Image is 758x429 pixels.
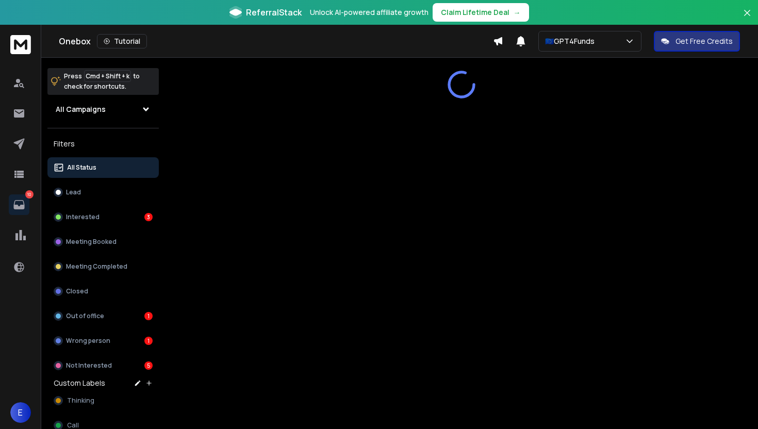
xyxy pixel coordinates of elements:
[654,31,740,52] button: Get Free Credits
[66,262,127,271] p: Meeting Completed
[47,182,159,203] button: Lead
[59,34,493,48] div: Onebox
[66,361,112,370] p: Not Interested
[47,355,159,376] button: Not Interested5
[144,361,153,370] div: 5
[675,36,733,46] p: Get Free Credits
[47,137,159,151] h3: Filters
[310,7,429,18] p: Unlock AI-powered affiliate growth
[47,281,159,302] button: Closed
[10,402,31,423] button: E
[144,312,153,320] div: 1
[64,71,140,92] p: Press to check for shortcuts.
[144,337,153,345] div: 1
[144,213,153,221] div: 3
[433,3,529,22] button: Claim Lifetime Deal→
[514,7,521,18] span: →
[66,188,81,196] p: Lead
[47,256,159,277] button: Meeting Completed
[67,163,96,172] p: All Status
[545,36,599,46] p: 🇪🇺GPT4Funds
[54,378,105,388] h3: Custom Labels
[66,287,88,295] p: Closed
[67,397,94,405] span: Thinking
[47,331,159,351] button: Wrong person1
[9,194,29,215] a: 10
[47,207,159,227] button: Interested3
[246,6,302,19] span: ReferralStack
[66,213,100,221] p: Interested
[47,157,159,178] button: All Status
[25,190,34,199] p: 10
[84,70,131,82] span: Cmd + Shift + k
[47,232,159,252] button: Meeting Booked
[47,390,159,411] button: Thinking
[66,337,110,345] p: Wrong person
[47,306,159,326] button: Out of office1
[740,6,754,31] button: Close banner
[47,99,159,120] button: All Campaigns
[66,312,104,320] p: Out of office
[56,104,106,114] h1: All Campaigns
[66,238,117,246] p: Meeting Booked
[97,34,147,48] button: Tutorial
